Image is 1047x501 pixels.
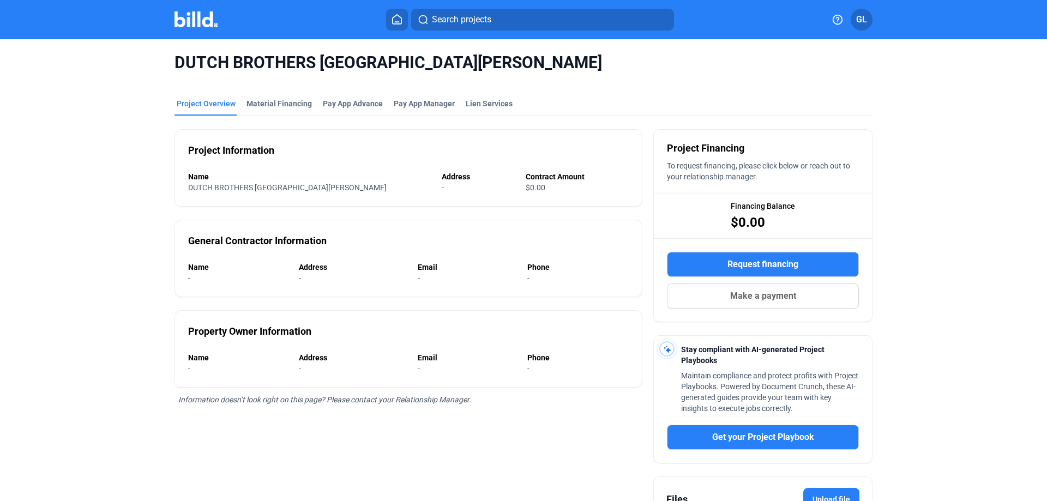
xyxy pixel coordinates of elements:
span: Financing Balance [731,201,795,212]
div: Project Information [188,143,274,158]
button: Make a payment [667,283,859,309]
div: Email [418,352,516,363]
span: Pay App Manager [394,98,455,109]
span: DUTCH BROTHERS [GEOGRAPHIC_DATA][PERSON_NAME] [174,52,872,73]
button: Get your Project Playbook [667,425,859,450]
span: - [299,364,301,373]
span: - [418,364,420,373]
span: Project Financing [667,141,744,156]
span: Request financing [727,258,798,271]
span: - [188,364,190,373]
span: $0.00 [731,214,765,231]
span: - [527,364,529,373]
span: Get your Project Playbook [712,431,814,444]
div: Name [188,262,288,273]
div: Phone [527,352,629,363]
span: To request financing, please click below or reach out to your relationship manager. [667,161,850,181]
span: GL [856,13,867,26]
span: - [527,274,529,282]
div: Email [418,262,516,273]
img: Billd Company Logo [174,11,218,27]
span: Make a payment [730,289,796,303]
div: Project Overview [177,98,236,109]
div: Pay App Advance [323,98,383,109]
div: Address [442,171,514,182]
span: - [299,274,301,282]
div: Material Financing [246,98,312,109]
div: Address [299,262,406,273]
div: Name [188,171,431,182]
div: Address [299,352,406,363]
span: Stay compliant with AI-generated Project Playbooks [681,345,825,365]
div: Contract Amount [526,171,629,182]
button: GL [851,9,872,31]
span: - [442,183,444,192]
span: Search projects [432,13,491,26]
button: Search projects [411,9,674,31]
span: Information doesn’t look right on this page? Please contact your Relationship Manager. [178,395,471,404]
button: Request financing [667,252,859,277]
div: Lien Services [466,98,513,109]
span: - [188,274,190,282]
span: DUTCH BROTHERS [GEOGRAPHIC_DATA][PERSON_NAME] [188,183,387,192]
span: Maintain compliance and protect profits with Project Playbooks. Powered by Document Crunch, these... [681,371,858,413]
div: Name [188,352,288,363]
div: General Contractor Information [188,233,327,249]
span: - [418,274,420,282]
div: Phone [527,262,629,273]
span: $0.00 [526,183,545,192]
div: Property Owner Information [188,324,311,339]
